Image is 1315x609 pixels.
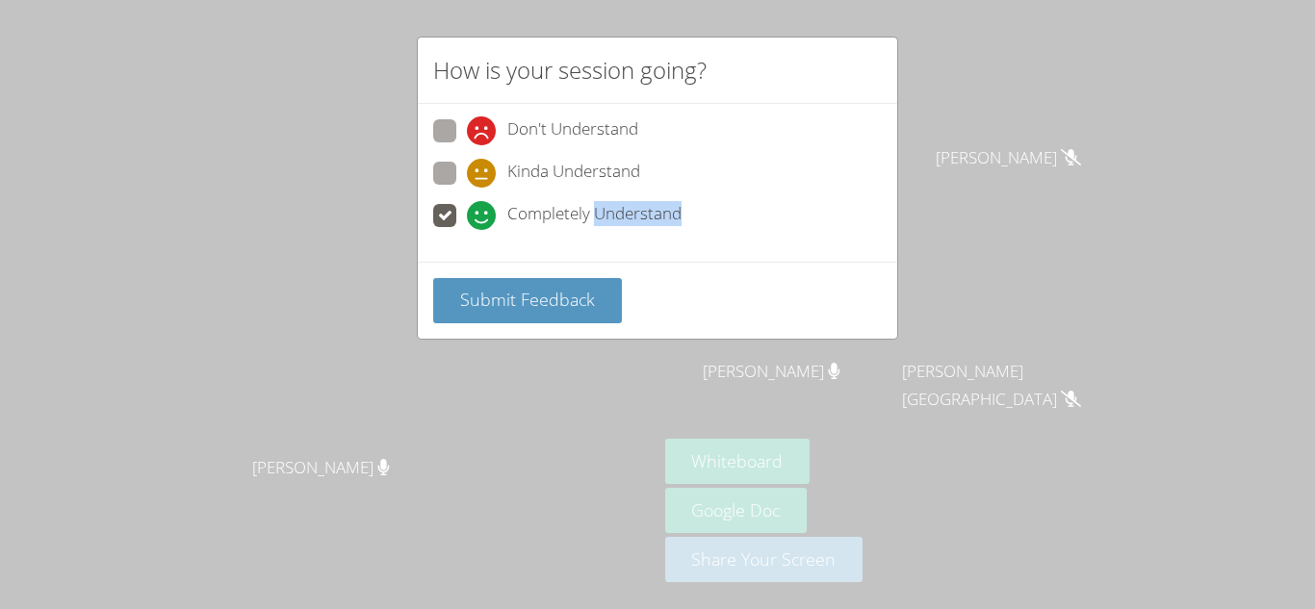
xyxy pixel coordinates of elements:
button: Submit Feedback [433,278,622,323]
span: Completely Understand [507,201,682,230]
h2: How is your session going? [433,53,707,88]
span: Kinda Understand [507,159,640,188]
span: Don't Understand [507,116,638,145]
span: Submit Feedback [460,288,595,311]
